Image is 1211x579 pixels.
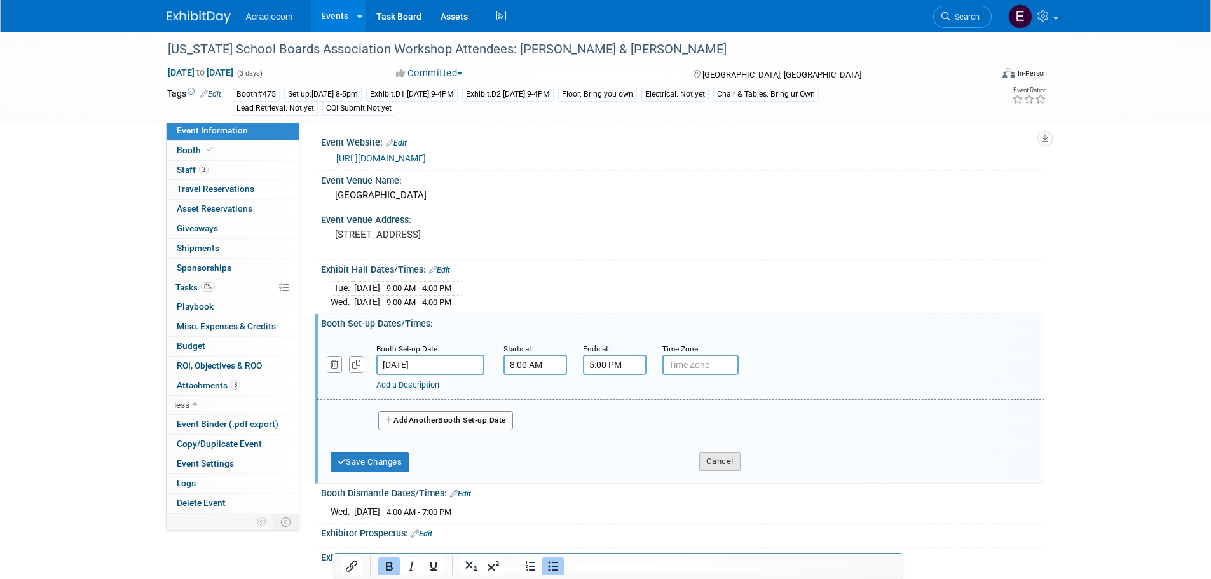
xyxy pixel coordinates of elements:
[321,210,1044,226] div: Event Venue Address:
[1012,87,1046,93] div: Event Rating
[378,411,513,430] button: AddAnotherBooth Set-up Date
[163,38,973,61] div: [US_STATE] School Boards Association Workshop Attendees: [PERSON_NAME] & [PERSON_NAME]
[177,478,196,488] span: Logs
[177,262,231,273] span: Sponsorships
[387,283,451,293] span: 9:00 AM - 4:00 PM
[167,337,299,356] a: Budget
[583,344,610,353] small: Ends at:
[167,180,299,199] a: Travel Reservations
[231,380,240,390] span: 3
[167,278,299,297] a: Tasks0%
[376,344,439,353] small: Booth Set-up Date:
[273,514,299,530] td: Toggle Event Tabs
[662,355,739,375] input: Time Zone
[177,145,216,155] span: Booth
[167,11,231,24] img: ExhibitDay
[177,360,262,371] span: ROI, Objectives & ROO
[236,69,263,78] span: (3 days)
[177,165,209,175] span: Staff
[199,165,209,174] span: 2
[429,266,450,275] a: Edit
[167,259,299,278] a: Sponsorships
[167,357,299,376] a: ROI, Objectives & ROO
[503,355,567,375] input: Start Time
[33,31,67,42] b: Purpose
[409,416,439,425] span: Another
[167,474,299,493] a: Logs
[201,282,215,292] span: 0%
[392,67,467,80] button: Committed
[33,5,563,18] li: : [DATE]–[DATE]
[177,458,234,468] span: Event Settings
[167,454,299,473] a: Event Settings
[177,321,276,331] span: Misc. Expenses & Credits
[167,161,299,180] a: Staff2
[702,70,861,79] span: [GEOGRAPHIC_DATA], [GEOGRAPHIC_DATA]
[167,87,221,116] td: Tags
[321,524,1044,540] div: Exhibitor Prospectus:
[336,153,426,163] a: [URL][DOMAIN_NAME]
[321,484,1044,500] div: Booth Dismantle Dates/Times:
[376,355,484,375] input: Date
[284,88,362,101] div: Set up:[DATE] 8-5pm
[33,57,71,67] b: Eligibility
[354,282,380,296] td: [DATE]
[33,18,82,29] b: Event Hosts
[366,88,458,101] div: Exhibit:D1 [DATE] 9-4PM
[177,125,248,135] span: Event Information
[167,141,299,160] a: Booth
[386,139,407,147] a: Edit
[662,344,700,353] small: Time Zone:
[167,396,299,415] a: less
[713,88,819,101] div: Chair & Tables: Bring ur Own
[387,507,451,517] span: 4:00 AM - 7:00 PM
[321,133,1044,149] div: Event Website:
[246,11,293,22] span: Acradiocom
[321,171,1044,187] div: Event Venue Name:
[167,297,299,317] a: Playbook
[321,548,1044,564] div: Exhibit Hall Floor Plan:
[33,31,563,56] li: : Educational exhibition for school board members, superintendents, business admins, charter scho...
[322,102,395,115] div: COI Submit:Not yet
[174,400,189,410] span: less
[177,439,262,449] span: Copy/Duplicate Event
[177,498,226,508] span: Delete Event
[1008,4,1032,29] img: Elizabeth Martinez
[177,419,278,429] span: Event Binder (.pdf export)
[411,529,432,538] a: Edit
[503,344,533,353] small: Starts at:
[387,297,451,307] span: 9:00 AM - 4:00 PM
[175,282,215,292] span: Tasks
[167,317,299,336] a: Misc. Expenses & Credits
[583,355,647,375] input: End Time
[167,219,299,238] a: Giveaways
[331,296,354,309] td: Wed.
[167,239,299,258] a: Shipments
[233,88,280,101] div: Booth#475
[354,296,380,309] td: [DATE]
[177,223,218,233] span: Giveaways
[167,435,299,454] a: Copy/Duplicate Event
[450,489,471,498] a: Edit
[917,66,1048,85] div: Event Format
[321,260,1044,276] div: Exhibit Hall Dates/Times:
[462,88,554,101] div: Exhibit:D2 [DATE] 9-4PM
[331,282,354,296] td: Tue.
[1002,68,1015,78] img: Format-Inperson.png
[167,67,234,78] span: [DATE] [DATE]
[207,146,213,153] i: Booth reservation complete
[641,88,709,101] div: Electrical: Not yet
[195,67,207,78] span: to
[167,121,299,140] a: Event Information
[950,12,980,22] span: Search
[167,200,299,219] a: Asset Reservations
[335,229,608,240] pre: [STREET_ADDRESS]
[177,243,219,253] span: Shipments
[699,452,741,471] button: Cancel
[177,301,214,311] span: Playbook
[177,184,254,194] span: Travel Reservations
[177,380,240,390] span: Attachments
[7,5,564,69] body: Rich Text Area. Press ALT-0 for help.
[331,505,354,519] td: Wed.
[251,514,273,530] td: Personalize Event Tab Strip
